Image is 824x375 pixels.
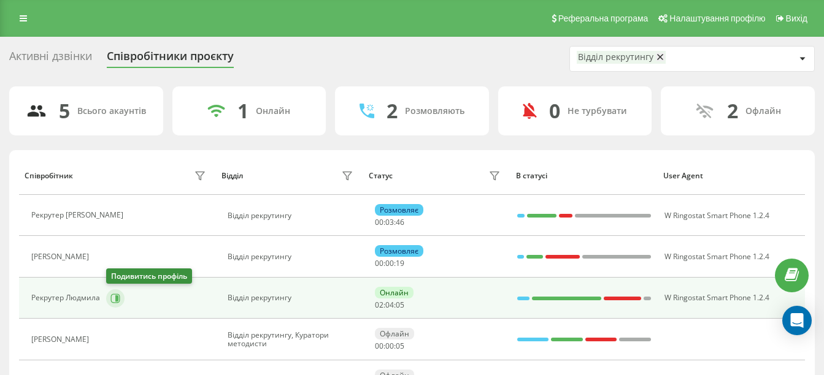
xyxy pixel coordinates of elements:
[375,328,414,339] div: Офлайн
[31,294,103,302] div: Рекрутер Людмила
[549,99,560,123] div: 0
[375,342,404,350] div: : :
[9,50,92,69] div: Активні дзвінки
[578,52,653,63] div: Відділ рекрутингу
[664,292,769,303] span: W Ringostat Smart Phone 1.2.4
[221,172,243,180] div: Відділ
[25,172,73,180] div: Співробітник
[385,300,394,310] span: 04
[375,218,404,227] div: : :
[663,172,799,180] div: User Agent
[237,99,248,123] div: 1
[31,335,92,344] div: [PERSON_NAME]
[786,13,807,23] span: Вихід
[516,172,652,180] div: В статусі
[375,287,414,298] div: Онлайн
[745,106,781,116] div: Офлайн
[375,259,404,268] div: : :
[369,172,393,180] div: Статус
[405,106,464,116] div: Розмовляють
[558,13,649,23] span: Реферальна програма
[387,99,398,123] div: 2
[228,294,356,302] div: Відділ рекрутингу
[375,204,423,216] div: Розмовляє
[31,252,92,261] div: [PERSON_NAME]
[385,217,394,227] span: 03
[228,252,356,261] div: Відділ рекрутингу
[782,306,812,335] div: Open Intercom Messenger
[664,251,769,262] span: W Ringostat Smart Phone 1.2.4
[228,331,356,349] div: Відділ рекрутингу, Куратори методисти
[375,300,383,310] span: 02
[77,106,146,116] div: Всього акаунтів
[59,99,70,123] div: 5
[107,50,234,69] div: Співробітники проєкту
[727,99,738,123] div: 2
[228,211,356,220] div: Відділ рекрутингу
[31,211,126,219] div: Рекрутер [PERSON_NAME]
[669,13,765,23] span: Налаштування профілю
[375,245,423,257] div: Розмовляє
[568,106,627,116] div: Не турбувати
[664,210,769,221] span: W Ringostat Smart Phone 1.2.4
[106,268,192,284] div: Подивитись профіль
[396,258,404,268] span: 19
[375,258,383,268] span: 00
[375,341,383,351] span: 00
[396,341,404,351] span: 05
[385,258,394,268] span: 00
[396,300,404,310] span: 05
[385,341,394,351] span: 00
[396,217,404,227] span: 46
[375,301,404,309] div: : :
[256,106,290,116] div: Онлайн
[375,217,383,227] span: 00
